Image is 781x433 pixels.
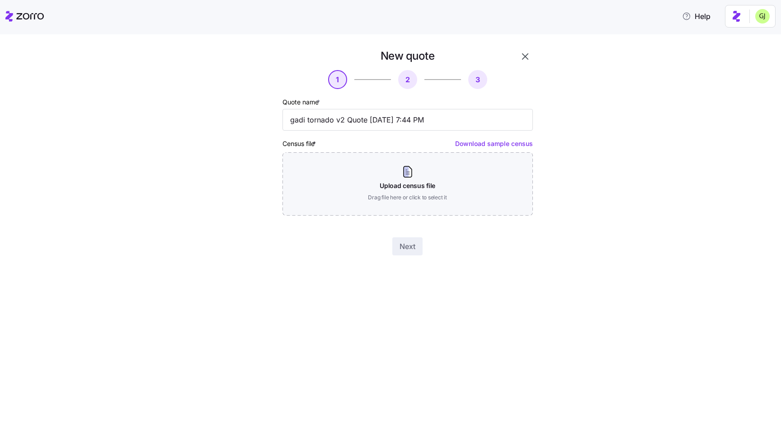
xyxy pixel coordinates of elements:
[282,109,533,131] input: Quote name
[682,11,710,22] span: Help
[755,9,770,24] img: b91c5c9db8bb9f3387758c2d7cf845d3
[282,97,322,107] label: Quote name
[392,237,423,255] button: Next
[328,70,347,89] button: 1
[398,70,417,89] button: 2
[400,241,415,252] span: Next
[282,139,318,149] label: Census file
[381,49,435,63] h1: New quote
[468,70,487,89] button: 3
[455,140,533,147] a: Download sample census
[675,7,718,25] button: Help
